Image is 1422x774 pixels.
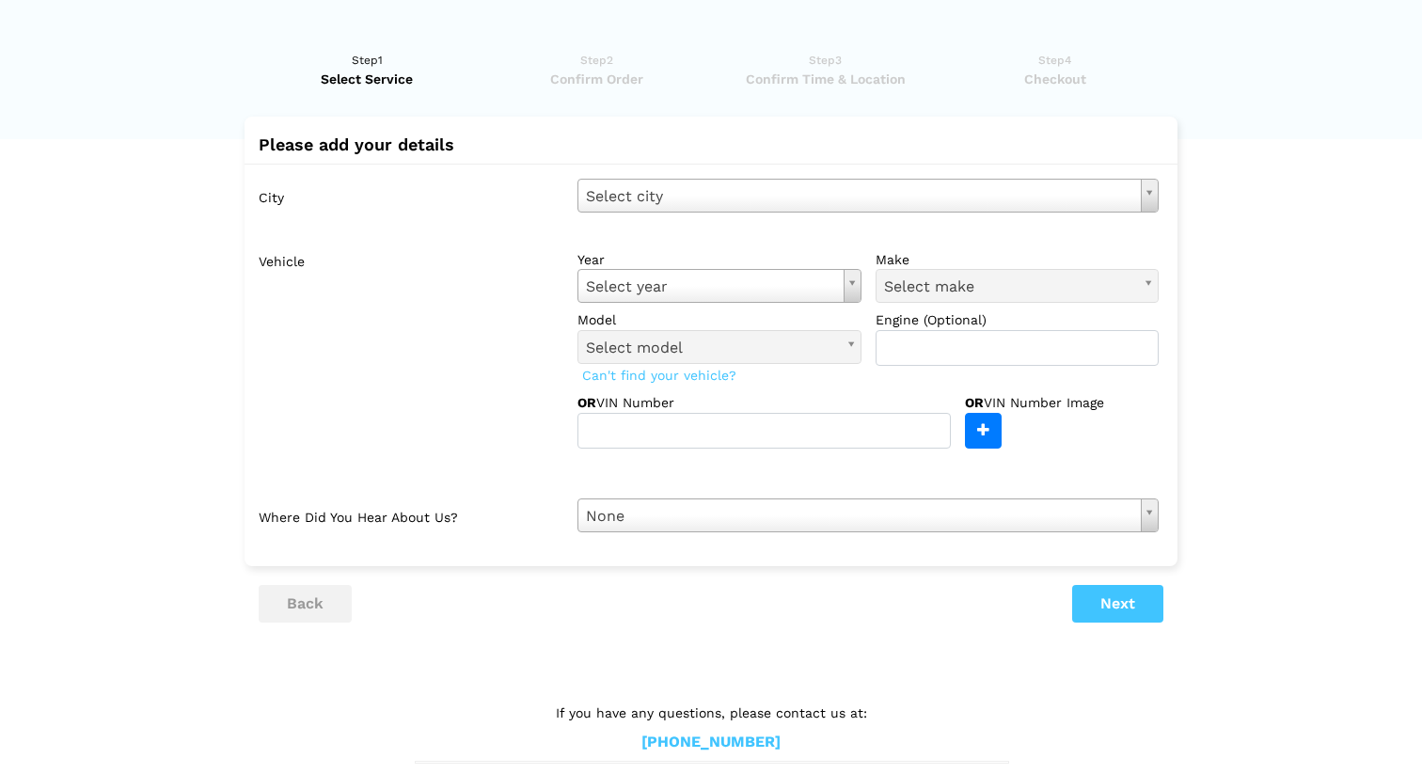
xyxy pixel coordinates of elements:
[577,393,733,412] label: VIN Number
[717,51,934,88] a: Step3
[577,250,861,269] label: year
[259,179,563,213] label: City
[586,336,836,360] span: Select model
[577,363,741,387] span: Can't find your vehicle?
[488,51,705,88] a: Step2
[577,179,1159,213] a: Select city
[259,135,1163,154] h2: Please add your details
[965,395,984,410] strong: OR
[965,393,1145,412] label: VIN Number Image
[259,51,476,88] a: Step1
[415,703,1007,723] p: If you have any questions, please contact us at:
[259,243,563,449] label: Vehicle
[876,310,1160,329] label: Engine (Optional)
[259,498,563,532] label: Where did you hear about us?
[884,275,1134,299] span: Select make
[577,498,1159,532] a: None
[1072,585,1163,623] button: Next
[641,733,781,752] a: [PHONE_NUMBER]
[577,330,861,364] a: Select model
[259,70,476,88] span: Select Service
[946,51,1163,88] a: Step4
[577,310,861,329] label: model
[488,70,705,88] span: Confirm Order
[586,504,1133,529] span: None
[946,70,1163,88] span: Checkout
[876,250,1160,269] label: make
[577,395,596,410] strong: OR
[717,70,934,88] span: Confirm Time & Location
[586,184,1133,209] span: Select city
[586,275,836,299] span: Select year
[259,585,352,623] button: back
[577,269,861,303] a: Select year
[876,269,1160,303] a: Select make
